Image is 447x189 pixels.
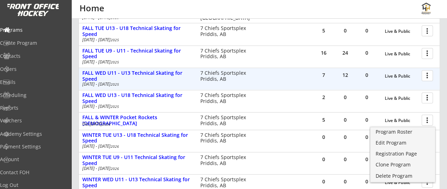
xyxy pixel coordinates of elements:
[376,162,430,167] div: Clone Program
[82,132,193,144] div: WINTER TUE U13 - U18 Technical Skating for Speed
[111,15,119,20] em: 2025
[82,48,193,60] div: FALL TUE U9 - U11 - Technical Skating for Speed
[82,122,190,126] div: Oct [DATE]
[200,154,255,166] div: 7 Chiefs Sportsplex Priddis, AB
[370,138,435,149] a: Edit Program
[356,28,377,33] div: 0
[111,82,119,87] em: 2025
[376,173,430,178] div: Delete Program
[313,95,334,100] div: 2
[335,73,356,78] div: 12
[313,117,334,122] div: 5
[385,180,418,185] div: Live & Public
[335,117,356,122] div: 0
[200,115,255,127] div: 7 Chiefs Sportsplex Priddis, AB
[422,70,433,81] button: more_vert
[82,166,190,171] div: [DATE] - [DATE]
[111,104,119,109] em: 2025
[200,25,255,37] div: 7 Chiefs Sportsplex Priddis, AB
[385,29,418,34] div: Live & Public
[200,177,255,189] div: 7 Chiefs Sportsplex Priddis, AB
[385,96,418,101] div: Live & Public
[385,74,418,79] div: Live & Public
[335,95,356,100] div: 0
[313,50,334,55] div: 16
[422,92,433,103] button: more_vert
[422,115,433,126] button: more_vert
[422,48,433,59] button: more_vert
[356,157,377,162] div: 0
[335,157,356,162] div: 0
[313,179,334,184] div: 0
[200,48,255,60] div: 7 Chiefs Sportsplex Priddis, AB
[385,51,418,56] div: Live & Public
[111,144,119,149] em: 2026
[111,166,119,171] em: 2026
[313,157,334,162] div: 0
[82,25,193,37] div: FALL TUE U13 - U18 Technical Skating for Speed
[82,70,193,82] div: FALL WED U11 - U13 Technical Skating for Speed
[422,25,433,36] button: more_vert
[335,179,356,184] div: 0
[370,149,435,160] a: Registration Page
[356,95,377,100] div: 0
[376,151,430,156] div: Registration Page
[82,144,190,148] div: [DATE] - [DATE]
[82,104,190,109] div: [DATE] - [DATE]
[200,3,255,21] div: [GEOGRAPHIC_DATA] [GEOGRAPHIC_DATA], [GEOGRAPHIC_DATA]
[102,122,111,127] em: 2026
[376,140,430,145] div: Edit Program
[82,92,193,104] div: FALL WED U13 - U18 Technical Skating for Speed
[356,135,377,140] div: 0
[356,117,377,122] div: 0
[200,132,255,144] div: 7 Chiefs Sportsplex Priddis, AB
[370,127,435,138] a: Program Roster
[385,118,418,123] div: Live & Public
[313,135,334,140] div: 0
[313,73,334,78] div: 7
[335,50,356,55] div: 24
[335,28,356,33] div: 0
[356,73,377,78] div: 0
[356,179,377,184] div: 0
[111,37,119,42] em: 2025
[313,28,334,33] div: 5
[82,154,193,166] div: WINTER TUE U9 - U11 Technical Skating for Speed
[82,60,190,64] div: [DATE] - [DATE]
[82,38,190,42] div: [DATE] - [DATE]
[82,177,193,189] div: WINTER WED U11 - U13 Technical Skating for Speed
[335,135,356,140] div: 0
[82,115,193,127] div: FALL & WINTER Pocket Rockets [DEMOGRAPHIC_DATA]
[376,129,430,134] div: Program Roster
[82,16,190,20] div: [DATE] - [DATE]
[200,70,255,82] div: 7 Chiefs Sportsplex Priddis, AB
[356,50,377,55] div: 0
[111,60,119,65] em: 2025
[82,82,190,86] div: [DATE] - [DATE]
[200,92,255,104] div: 7 Chiefs Sportsplex Priddis, AB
